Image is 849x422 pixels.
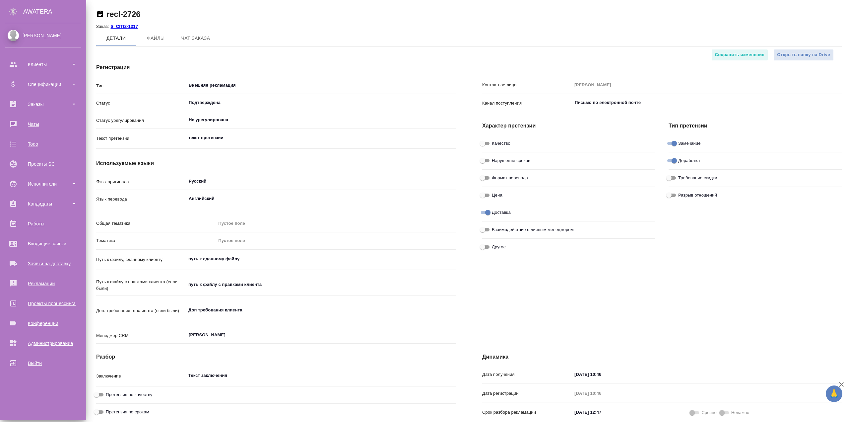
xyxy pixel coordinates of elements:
[452,85,453,86] button: Open
[678,140,701,147] span: Замечание
[2,215,85,232] a: Работы
[96,307,186,314] p: Доп. требования от клиента (если были)
[96,256,186,263] p: Путь к файлу, сданному клиенту
[482,82,572,88] p: Контактное лицо
[572,370,630,380] input: ✎ Введи что-нибудь
[5,79,81,89] div: Спецификации
[492,244,506,250] span: Другое
[96,135,186,142] p: Текст претензии
[2,255,85,272] a: Заявки на доставку
[2,275,85,292] a: Рекламации
[96,10,104,18] button: Скопировать ссылку
[96,24,110,29] p: Заказ:
[777,51,830,59] span: Открыть папку на Drive
[106,409,149,415] span: Претензия по срокам
[482,371,572,378] p: Дата получения
[23,5,86,18] div: AWATERA
[5,119,81,129] div: Чаты
[452,102,453,103] button: Open
[216,218,456,229] div: Пустое поле
[5,139,81,149] div: Todo
[5,99,81,109] div: Заказы
[96,179,186,185] p: Язык оригинала
[5,219,81,229] div: Работы
[715,51,765,59] span: Сохранить изменения
[492,157,530,164] span: Нарушение сроков
[2,315,85,332] a: Конференции
[482,100,572,107] p: Канал поступления
[2,355,85,372] a: Выйти
[110,24,143,29] p: S_CITI2-1317
[5,32,81,39] div: [PERSON_NAME]
[701,409,716,416] span: Срочно
[731,409,750,416] span: Неважно
[773,49,834,61] button: Открыть папку на Drive
[452,119,453,121] button: Open
[5,338,81,348] div: Администрирование
[482,122,655,130] h4: Характер претензии
[711,49,768,61] button: Сохранить изменения
[218,237,448,244] div: Пустое поле
[482,390,572,397] p: Дата регистрации
[482,409,572,416] p: Срок разбора рекламации
[678,175,717,181] span: Требование скидки
[5,358,81,368] div: Выйти
[186,304,456,316] textarea: Доп требования клиента
[96,100,186,107] p: Статус
[106,10,140,19] a: recl-2726
[140,34,172,42] span: Файлы
[492,226,574,233] span: Взаимодействие с личным менеджером
[106,391,152,398] span: Претензия по качеству
[2,295,85,312] a: Проекты процессинга
[678,192,717,199] span: Разрыв отношений
[572,408,630,417] input: ✎ Введи что-нибудь
[96,353,456,361] h4: Разбор
[572,389,630,398] input: Пустое поле
[96,83,186,89] p: Тип
[492,175,528,181] span: Формат перевода
[186,132,456,143] textarea: текст претензии
[492,192,502,199] span: Цена
[5,179,81,189] div: Исполнители
[2,335,85,352] a: Администрирование
[96,196,186,203] p: Язык перевода
[218,220,448,227] div: Пустое поле
[180,34,212,42] span: Чат заказа
[838,102,839,103] button: Open
[96,159,456,167] h4: Используемые языки
[828,387,840,401] span: 🙏
[5,199,81,209] div: Кандидаты
[186,253,456,265] textarea: путь к сданному файлу
[826,385,842,402] button: 🙏
[5,318,81,328] div: Конференции
[572,80,842,90] input: Пустое поле
[2,116,85,132] a: Чаты
[452,198,453,199] button: Open
[5,279,81,289] div: Рекламации
[492,140,510,147] span: Качество
[5,159,81,169] div: Проекты SC
[2,156,85,172] a: Проекты SC
[482,353,842,361] h4: Динамика
[492,209,511,216] span: Доставка
[96,63,456,71] h4: Регистрация
[186,370,456,381] textarea: Текст заключения
[5,298,81,308] div: Проекты процессинга
[669,122,842,130] h4: Тип претензии
[96,117,186,124] p: Статус урегулирования
[2,235,85,252] a: Входящие заявки
[452,181,453,182] button: Open
[96,279,186,292] p: Путь к файлу с правками клиента (если были)
[452,334,453,336] button: Open
[96,220,216,227] p: Общая тематика
[5,259,81,269] div: Заявки на доставку
[5,59,81,69] div: Клиенты
[100,34,132,42] span: Детали
[110,23,143,29] a: S_CITI2-1317
[186,279,456,290] textarea: путь к файлу с правками клиента
[216,235,456,246] div: Пустое поле
[5,239,81,249] div: Входящие заявки
[96,237,216,244] p: Тематика
[2,136,85,152] a: Todo
[678,157,700,164] span: Доработка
